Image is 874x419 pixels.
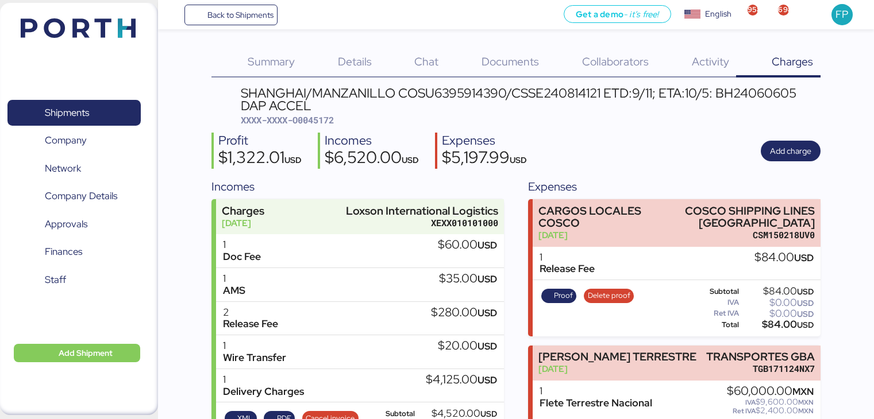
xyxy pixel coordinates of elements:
span: USD [478,374,497,386]
span: USD [797,309,814,319]
span: Network [45,160,81,177]
span: Add Shipment [59,346,113,360]
a: Back to Shipments [184,5,278,25]
a: Company [7,127,141,154]
span: MXN [798,406,814,416]
div: 1 [540,385,652,397]
span: Back to Shipments [207,8,274,22]
div: Expenses [528,178,820,195]
span: USD [797,298,814,308]
div: $84.00 [754,251,814,264]
span: USD [478,273,497,285]
span: MXN [798,398,814,407]
div: $6,520.00 [325,149,419,169]
span: USD [284,154,302,165]
span: Activity [692,54,729,69]
span: USD [478,239,497,251]
div: Profit [218,133,302,149]
div: Release Fee [540,263,595,275]
div: $1,322.01 [218,149,302,169]
div: CARGOS LOCALES COSCO [538,205,644,229]
div: [DATE] [538,229,644,241]
div: $84.00 [741,287,814,296]
div: Subtotal [373,410,415,418]
span: Details [338,54,372,69]
div: CSM150218UV0 [649,229,815,241]
span: XXXX-XXXX-O0045172 [241,114,334,126]
div: 1 [540,251,595,263]
a: Company Details [7,183,141,209]
a: Finances [7,239,141,265]
div: 1 [223,273,245,285]
button: Proof [541,289,577,304]
div: Expenses [442,133,527,149]
div: COSCO SHIPPING LINES [GEOGRAPHIC_DATA] [649,205,815,229]
div: $4,125.00 [426,374,497,386]
div: Loxson International Logistics [346,205,498,217]
div: Incomes [211,178,503,195]
div: $0.00 [741,309,814,318]
div: Charges [222,205,264,217]
div: XEXX010101000 [346,217,498,229]
div: SHANGHAI/MANZANILLO COSU6395914390/CSSE240814121 ETD:9/11; ETA:10/5: BH24060605 DAP ACCEL [241,87,821,112]
span: Staff [45,271,66,288]
button: Menu [165,5,184,25]
div: AMS [223,285,245,297]
span: Ret IVA [733,406,756,416]
span: USD [480,409,497,419]
div: Delivery Charges [223,386,304,398]
span: Shipments [45,104,89,121]
div: $5,197.99 [442,149,527,169]
div: $84.00 [741,320,814,329]
span: Company [45,132,87,149]
div: 2 [223,307,278,319]
span: FP [836,7,848,22]
div: 1 [223,239,261,251]
div: Release Fee [223,318,278,330]
div: $60,000.00 [727,385,814,398]
span: Documents [482,54,539,69]
div: [DATE] [538,363,696,375]
button: Delete proof [584,289,634,304]
a: Approvals [7,211,141,238]
span: MXN [792,385,814,398]
div: $60.00 [438,239,497,251]
div: $9,600.00 [727,398,814,406]
span: Charges [772,54,813,69]
div: [DATE] [222,217,264,229]
div: 1 [223,374,304,386]
span: USD [797,320,814,330]
span: USD [510,154,527,165]
span: USD [478,340,497,352]
div: TRANSPORTES GBA [706,351,815,363]
div: IVA [690,298,740,307]
span: Chat [414,54,438,69]
a: Staff [7,267,141,293]
button: Add charge [761,141,821,161]
div: [PERSON_NAME] TERRESTRE [538,351,696,363]
span: USD [797,286,814,297]
button: Add Shipment [14,344,140,362]
div: Wire Transfer [223,352,286,364]
div: English [705,8,731,20]
span: Summary [248,54,295,69]
a: Network [7,156,141,182]
div: $2,400.00 [727,406,814,415]
div: Subtotal [690,288,740,296]
div: 1 [223,340,286,352]
div: $20.00 [438,340,497,352]
span: Finances [45,243,82,260]
div: $4,520.00 [417,409,497,418]
span: Company Details [45,188,117,204]
div: TGB171124NX7 [706,363,815,375]
div: Ret IVA [690,309,740,317]
div: $0.00 [741,298,814,307]
div: Doc Fee [223,251,261,263]
span: USD [794,251,814,264]
span: USD [402,154,419,165]
span: Collaborators [582,54,649,69]
span: Approvals [45,216,87,232]
span: USD [478,307,497,319]
span: Proof [554,289,573,302]
div: Incomes [325,133,419,149]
